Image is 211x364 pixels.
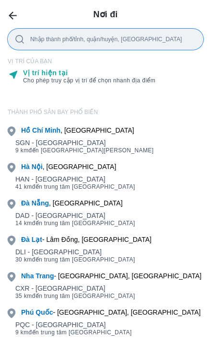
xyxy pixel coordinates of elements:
[21,272,34,280] b: Nha
[21,271,201,281] div: - [GEOGRAPHIC_DATA], [GEOGRAPHIC_DATA]
[15,248,135,256] div: DLI - [GEOGRAPHIC_DATA]
[15,292,135,300] span: đến trung tâm [GEOGRAPHIC_DATA]
[35,308,53,316] b: Quốc
[15,175,135,183] div: HAN - [GEOGRAPHIC_DATA]
[32,199,49,207] b: Nẵng
[21,198,123,208] div: , [GEOGRAPHIC_DATA]
[21,199,30,207] b: Đà
[32,236,42,243] b: Lạt
[21,307,200,317] div: - [GEOGRAPHIC_DATA], [GEOGRAPHIC_DATA]
[23,77,155,84] div: Cho phép truy cập vị trí để chọn nhanh địa điểm
[15,329,29,336] span: 9 km
[35,272,54,280] b: Trang
[21,162,116,171] div: , [GEOGRAPHIC_DATA]
[32,163,43,171] b: Nội
[32,126,43,134] b: Chí
[21,163,30,171] b: Hà
[21,236,30,243] b: Đà
[94,8,118,21] h6: Nơi đi
[15,321,132,329] div: PQC - [GEOGRAPHIC_DATA]
[15,147,29,154] span: 9 km
[15,256,135,263] span: đến trung tâm [GEOGRAPHIC_DATA]
[15,220,32,227] span: 14 km
[15,212,135,219] div: DAD - [GEOGRAPHIC_DATA]
[15,183,32,190] span: 41 km
[15,139,154,147] div: SGN - [GEOGRAPHIC_DATA]
[21,125,134,135] div: , [GEOGRAPHIC_DATA]
[45,126,60,134] b: Minh
[21,235,152,244] div: - Lâm Đồng, [GEOGRAPHIC_DATA]
[15,256,32,263] span: 30 km
[15,147,154,154] span: đến [GEOGRAPHIC_DATA][PERSON_NAME]
[23,69,155,84] div: Vị trí hiện tại
[15,329,132,336] span: đến trung tâm [GEOGRAPHIC_DATA]
[21,126,30,134] b: Hồ
[21,308,34,316] b: Phú
[15,219,135,227] span: đến trung tâm [GEOGRAPHIC_DATA]
[15,284,135,292] div: CXR - [GEOGRAPHIC_DATA]
[15,293,32,299] span: 35 km
[15,183,135,191] span: đến trung tâm [GEOGRAPHIC_DATA]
